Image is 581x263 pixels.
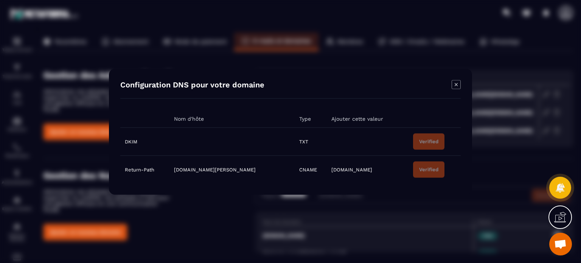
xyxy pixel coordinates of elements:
td: DKIM [120,128,169,156]
h4: Configuration DNS pour votre domaine [120,80,264,90]
div: Verified [419,139,438,144]
span: [DOMAIN_NAME] [331,167,372,172]
td: Return-Path [120,156,169,184]
div: Verified [419,167,438,172]
th: Ajouter cette valeur [327,110,409,128]
a: Ouvrir le chat [549,233,572,255]
button: Verified [413,161,444,177]
span: [DOMAIN_NAME][PERSON_NAME] [174,167,256,172]
td: TXT [295,128,327,156]
th: Nom d'hôte [169,110,294,128]
td: CNAME [295,156,327,184]
th: Type [295,110,327,128]
button: Verified [413,133,444,149]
